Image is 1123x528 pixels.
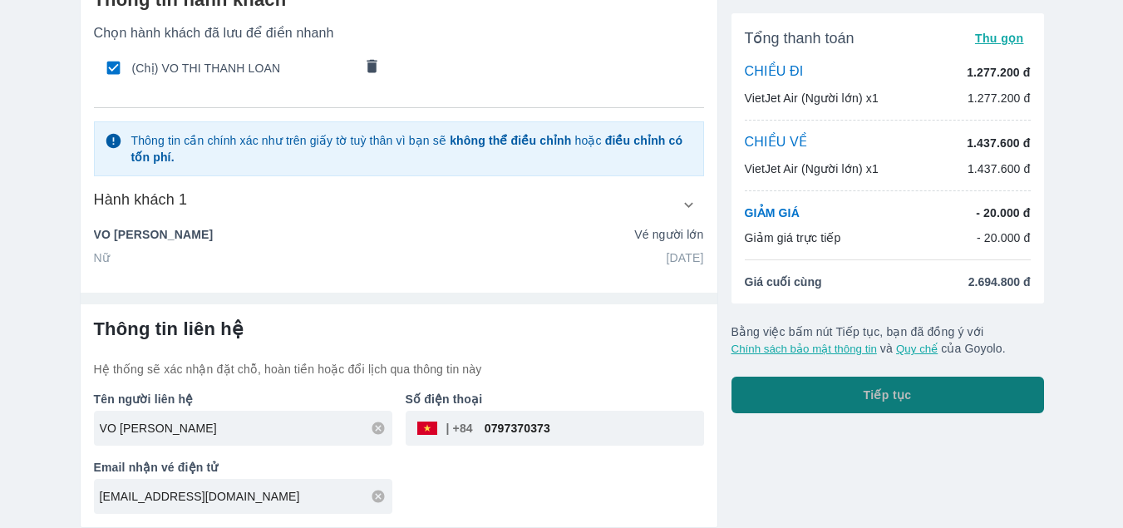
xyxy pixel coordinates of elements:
button: Chính sách bảo mật thông tin [731,343,877,355]
p: CHIỀU VỀ [745,134,808,152]
p: - 20.000 đ [976,205,1030,221]
span: (Chị) VO THI THANH LOAN [132,60,353,76]
b: Số điện thoại [406,392,483,406]
p: VietJet Air (Người lớn) x1 [745,160,879,177]
h6: Hành khách 1 [94,190,188,210]
strong: không thể điều chỉnh [450,134,571,147]
p: 1.437.600 đ [968,160,1031,177]
p: Giảm giá trực tiếp [745,229,841,246]
p: GIẢM GIÁ [745,205,800,221]
p: CHIỀU ĐI [745,63,804,81]
button: comments [354,51,389,86]
button: Quy chế [896,343,938,355]
button: Tiếp tục [731,377,1044,413]
p: 1.277.200 đ [968,90,1031,106]
p: - 20.000 đ [977,229,1031,246]
h6: Thông tin liên hệ [94,318,704,341]
p: Hệ thống sẽ xác nhận đặt chỗ, hoàn tiền hoặc đổi lịch qua thông tin này [94,361,704,377]
span: Thu gọn [975,32,1024,45]
p: Nữ [94,249,110,266]
button: Thu gọn [968,27,1031,50]
p: [DATE] [667,249,704,266]
span: 2.694.800 đ [968,274,1031,290]
p: Thông tin cần chính xác như trên giấy tờ tuỳ thân vì bạn sẽ hoặc [131,132,692,165]
p: 1.277.200 đ [967,64,1030,81]
p: Vé người lớn [634,226,703,243]
p: VO [PERSON_NAME] [94,226,214,243]
input: Ví dụ: abc@gmail.com [100,488,392,505]
span: Giá cuối cùng [745,274,822,290]
span: Tiếp tục [864,387,912,403]
span: Tổng thanh toán [745,28,855,48]
p: VietJet Air (Người lớn) x1 [745,90,879,106]
p: Bằng việc bấm nút Tiếp tục, bạn đã đồng ý với và của Goyolo. [731,323,1044,357]
b: Email nhận vé điện tử [94,461,219,474]
input: Ví dụ: NGUYEN VAN A [100,420,392,437]
p: Chọn hành khách đã lưu để điền nhanh [94,25,704,42]
b: Tên người liên hệ [94,392,194,406]
p: 1.437.600 đ [967,135,1030,151]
